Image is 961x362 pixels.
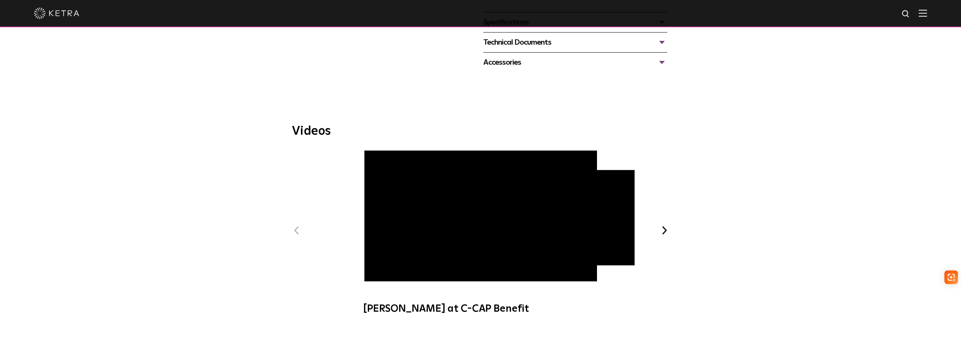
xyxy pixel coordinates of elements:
[901,9,911,19] img: search icon
[483,36,667,48] div: Technical Documents
[660,225,669,235] button: Next
[292,125,669,137] h3: Videos
[292,225,302,235] button: Previous
[34,8,79,19] img: ketra-logo-2019-white
[483,56,667,68] div: Accessories
[919,9,927,17] img: Hamburger%20Nav.svg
